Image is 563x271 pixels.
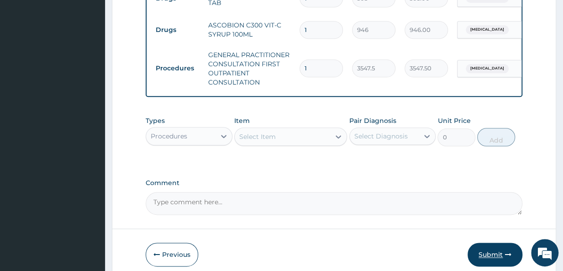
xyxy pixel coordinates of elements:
[468,243,522,266] button: Submit
[146,243,198,266] button: Previous
[47,51,153,63] div: Chat with us now
[17,46,37,69] img: d_794563401_company_1708531726252_794563401
[5,177,174,209] textarea: Type your message and hit 'Enter'
[150,5,172,27] div: Minimize live chat window
[239,132,276,141] div: Select Item
[151,60,204,77] td: Procedures
[151,132,187,141] div: Procedures
[146,117,165,125] label: Types
[234,116,250,125] label: Item
[437,116,470,125] label: Unit Price
[354,132,408,141] div: Select Diagnosis
[53,79,126,171] span: We're online!
[204,46,295,91] td: GENERAL PRACTITIONER CONSULTATION FIRST OUTPATIENT CONSULTATION
[204,16,295,43] td: ASCOBION C300 VIT-C SYRUP 100ML
[477,128,515,146] button: Add
[151,21,204,38] td: Drugs
[466,25,509,34] span: [MEDICAL_DATA]
[349,116,396,125] label: Pair Diagnosis
[146,179,522,187] label: Comment
[466,64,509,73] span: [MEDICAL_DATA]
